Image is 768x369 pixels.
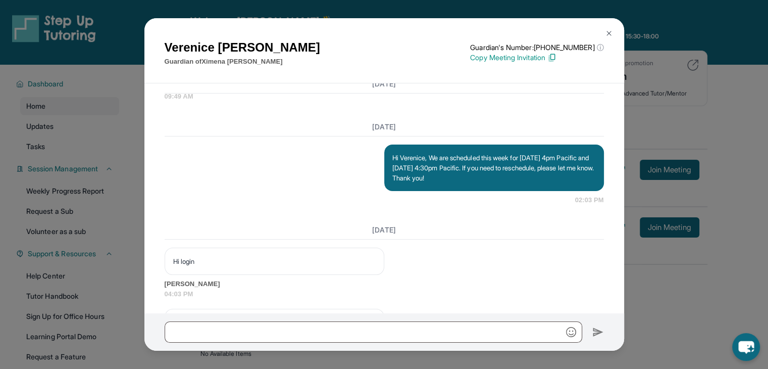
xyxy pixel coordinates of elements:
span: 02:03 PM [575,195,604,205]
img: Send icon [592,326,604,338]
h3: [DATE] [165,225,604,235]
p: Guardian of Ximena [PERSON_NAME] [165,57,320,67]
span: [PERSON_NAME] [165,279,604,289]
span: ⓘ [596,42,603,53]
h1: Verenice [PERSON_NAME] [165,38,320,57]
img: Close Icon [605,29,613,37]
img: Emoji [566,327,576,337]
button: chat-button [732,333,760,361]
h3: [DATE] [165,122,604,132]
p: Guardian's Number: [PHONE_NUMBER] [470,42,603,53]
img: Copy Icon [547,53,556,62]
span: 04:03 PM [165,289,604,299]
p: Hi Verenice, We are scheduled this week for [DATE] 4pm Pacific and [DATE] 4:30pm Pacific. If you ... [392,153,596,183]
p: Hi login [173,256,376,266]
h3: [DATE] [165,79,604,89]
p: Copy Meeting Invitation [470,53,603,63]
span: 09:49 AM [165,91,604,102]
